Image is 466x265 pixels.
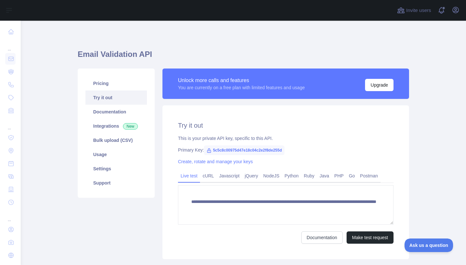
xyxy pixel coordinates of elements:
[178,171,200,181] a: Live test
[396,5,432,16] button: Invite users
[5,39,16,52] div: ...
[317,171,332,181] a: Java
[5,118,16,131] div: ...
[178,159,253,164] a: Create, rotate and manage your keys
[347,231,394,244] button: Make test request
[346,171,358,181] a: Go
[178,135,394,142] div: This is your private API key, specific to this API.
[123,123,138,130] span: New
[85,119,147,133] a: Integrations New
[282,171,301,181] a: Python
[78,49,409,65] h1: Email Validation API
[261,171,282,181] a: NodeJS
[85,176,147,190] a: Support
[216,171,242,181] a: Javascript
[85,147,147,162] a: Usage
[365,79,394,91] button: Upgrade
[85,76,147,90] a: Pricing
[242,171,261,181] a: jQuery
[301,171,317,181] a: Ruby
[358,171,381,181] a: Postman
[5,209,16,222] div: ...
[178,77,305,84] div: Unlock more calls and features
[332,171,346,181] a: PHP
[204,145,284,155] span: 5c5c8c00975d47e18c04c2e2f8de255d
[85,133,147,147] a: Bulk upload (CSV)
[178,147,394,153] div: Primary Key:
[405,238,453,252] iframe: Toggle Customer Support
[200,171,216,181] a: cURL
[178,121,394,130] h2: Try it out
[85,90,147,105] a: Try it out
[85,105,147,119] a: Documentation
[85,162,147,176] a: Settings
[178,84,305,91] div: You are currently on a free plan with limited features and usage
[301,231,343,244] a: Documentation
[406,7,431,14] span: Invite users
